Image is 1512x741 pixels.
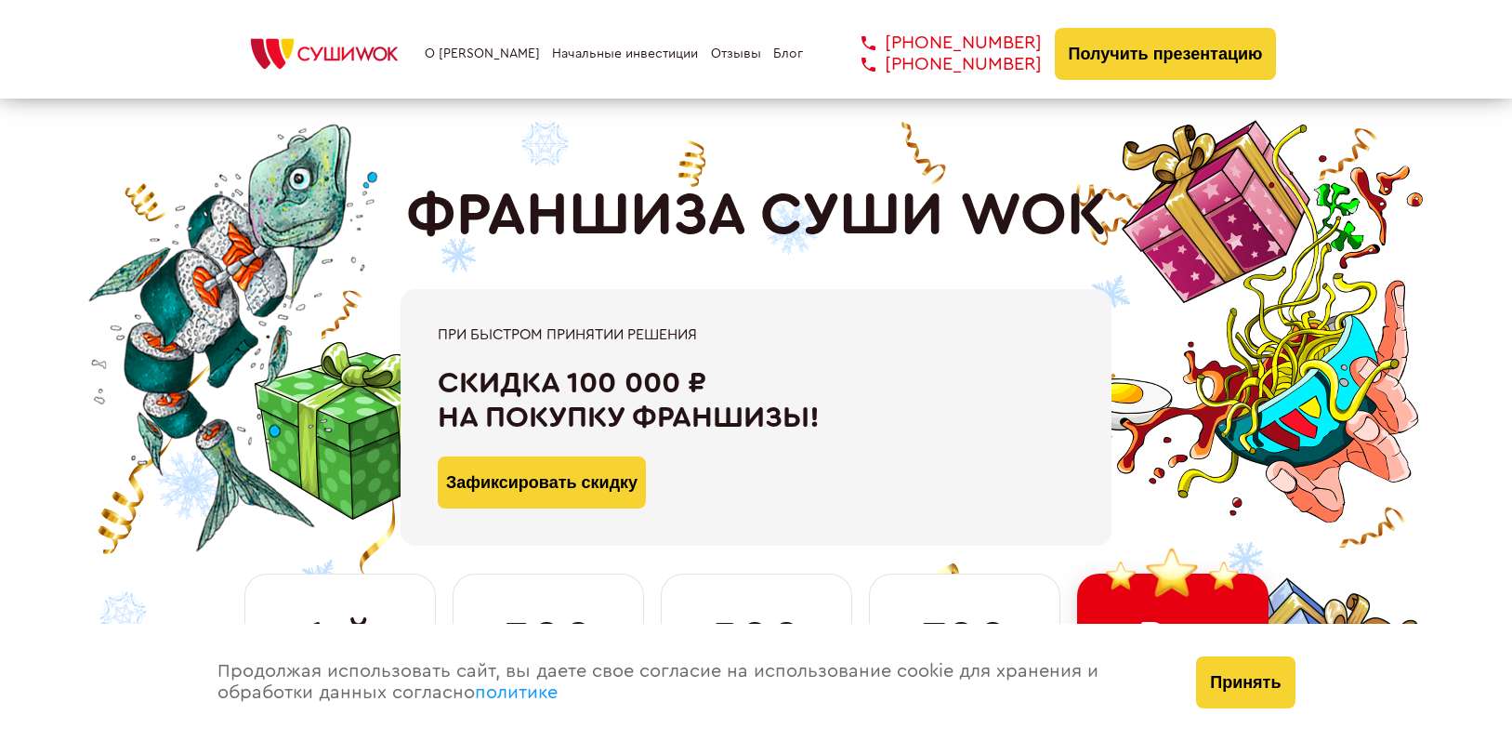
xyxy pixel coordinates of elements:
[475,683,558,702] a: политике
[834,54,1042,75] a: [PHONE_NUMBER]
[438,457,646,509] button: Зафиксировать скидку
[425,46,540,61] a: О [PERSON_NAME]
[1055,28,1277,80] button: Получить презентацию
[199,624,1178,741] div: Продолжая использовать сайт, вы даете свое согласие на использование cookie для хранения и обрабо...
[438,326,1074,343] div: При быстром принятии решения
[552,46,698,61] a: Начальные инвестиции
[306,612,374,671] span: 1-й
[773,46,803,61] a: Блог
[1196,656,1295,708] button: Принять
[1137,611,1209,670] span: Вы
[834,33,1042,54] a: [PHONE_NUMBER]
[406,181,1107,250] h1: ФРАНШИЗА СУШИ WOK
[438,366,1074,435] div: Скидка 100 000 ₽ на покупку франшизы!
[711,46,761,61] a: Отзывы
[710,612,802,671] span: 500
[236,33,413,74] img: СУШИWOK
[503,612,594,671] span: 300
[921,612,1008,671] span: 700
